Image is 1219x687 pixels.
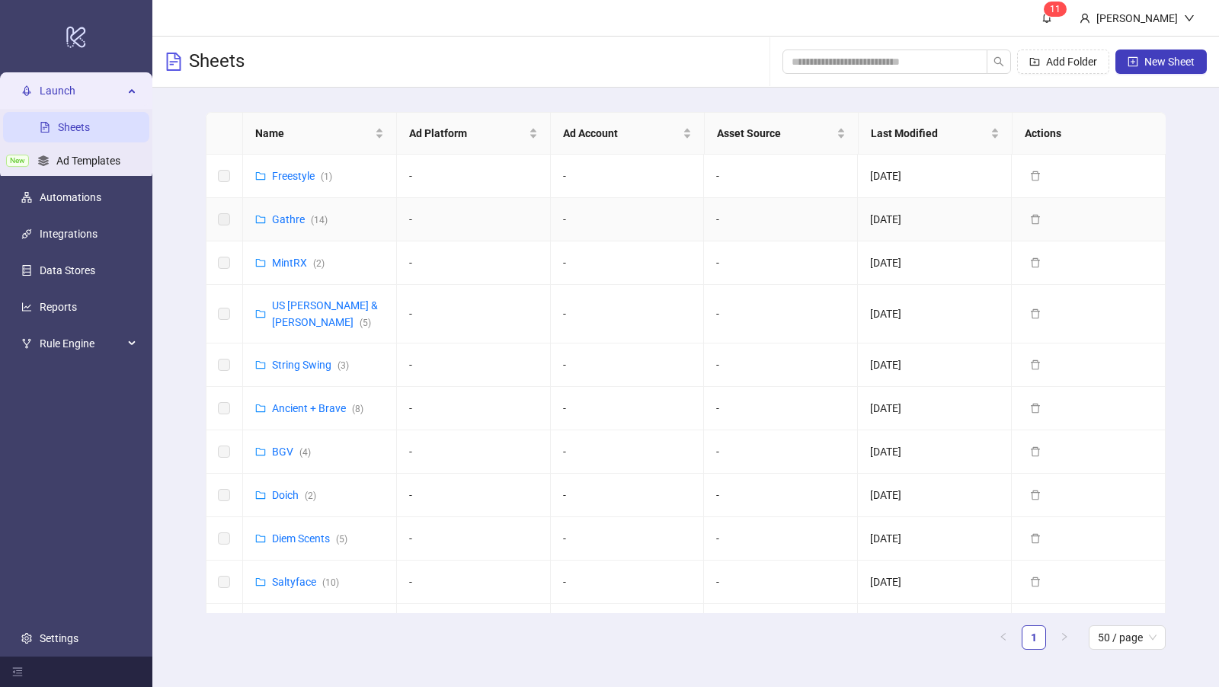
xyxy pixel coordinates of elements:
[255,403,266,414] span: folder
[21,85,32,96] span: rocket
[397,113,551,155] th: Ad Platform
[338,360,349,371] span: ( 3 )
[551,241,705,285] td: -
[1098,626,1157,649] span: 50 / page
[352,404,363,414] span: ( 8 )
[1060,632,1069,641] span: right
[859,113,1013,155] th: Last Modified
[1030,257,1041,268] span: delete
[40,264,95,276] a: Data Stores
[272,576,339,588] a: Saltyface(10)
[704,155,858,198] td: -
[1115,50,1207,74] button: New Sheet
[1030,490,1041,500] span: delete
[1022,626,1045,649] a: 1
[1055,4,1061,14] span: 1
[189,50,245,74] h3: Sheets
[991,625,1016,650] li: Previous Page
[40,632,78,644] a: Settings
[858,285,1012,343] td: [DATE]
[704,198,858,241] td: -
[1046,56,1097,68] span: Add Folder
[551,198,705,241] td: -
[1030,446,1041,457] span: delete
[858,155,1012,198] td: [DATE]
[858,387,1012,430] td: [DATE]
[858,474,1012,517] td: [DATE]
[1013,113,1166,155] th: Actions
[397,604,551,647] td: -
[1022,625,1046,650] li: 1
[551,561,705,604] td: -
[272,402,363,414] a: Ancient + Brave(8)
[12,666,23,677] span: menu-fold
[397,241,551,285] td: -
[1041,12,1052,23] span: bell
[704,561,858,604] td: -
[272,170,332,182] a: Freestyle(1)
[1089,625,1166,650] div: Page Size
[255,214,266,225] span: folder
[563,125,680,142] span: Ad Account
[551,113,705,155] th: Ad Account
[1030,359,1041,370] span: delete
[704,241,858,285] td: -
[551,604,705,647] td: -
[255,446,266,457] span: folder
[360,318,371,328] span: ( 5 )
[704,343,858,387] td: -
[858,241,1012,285] td: [DATE]
[255,359,266,370] span: folder
[305,490,316,501] span: ( 2 )
[1052,625,1077,650] li: Next Page
[704,517,858,561] td: -
[993,56,1004,67] span: search
[704,430,858,474] td: -
[56,155,120,167] a: Ad Templates
[397,198,551,241] td: -
[255,577,266,587] span: folder
[1030,308,1041,319] span: delete
[1090,10,1184,27] div: [PERSON_NAME]
[272,446,311,458] a: BGV(4)
[1017,50,1109,74] button: Add Folder
[255,125,372,142] span: Name
[40,228,98,240] a: Integrations
[1030,577,1041,587] span: delete
[704,474,858,517] td: -
[858,430,1012,474] td: [DATE]
[1184,13,1195,24] span: down
[551,343,705,387] td: -
[255,490,266,500] span: folder
[336,534,347,545] span: ( 5 )
[40,75,123,106] span: Launch
[397,474,551,517] td: -
[1128,56,1138,67] span: plus-square
[165,53,183,71] span: file-text
[1030,214,1041,225] span: delete
[58,121,90,133] a: Sheets
[1029,56,1040,67] span: folder-add
[272,359,349,371] a: String Swing(3)
[999,632,1008,641] span: left
[397,343,551,387] td: -
[1050,4,1055,14] span: 1
[321,171,332,182] span: ( 1 )
[21,338,32,349] span: fork
[397,387,551,430] td: -
[704,604,858,647] td: -
[1030,403,1041,414] span: delete
[397,430,551,474] td: -
[322,577,339,588] span: ( 10 )
[255,533,266,544] span: folder
[1030,171,1041,181] span: delete
[40,191,101,203] a: Automations
[551,474,705,517] td: -
[858,198,1012,241] td: [DATE]
[551,155,705,198] td: -
[551,285,705,343] td: -
[551,517,705,561] td: -
[1080,13,1090,24] span: user
[397,285,551,343] td: -
[858,343,1012,387] td: [DATE]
